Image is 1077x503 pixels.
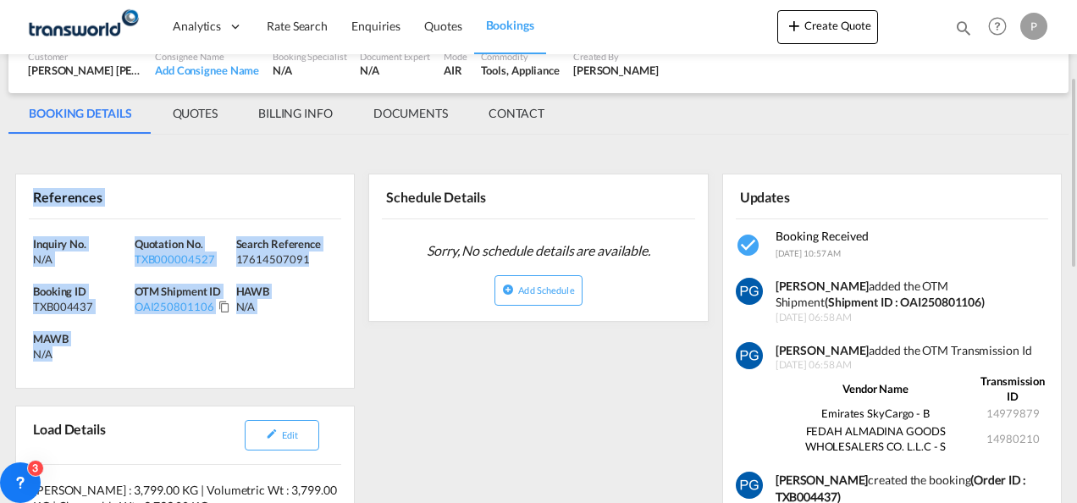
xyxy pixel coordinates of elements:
[28,50,141,63] div: Customer
[8,93,565,134] md-pagination-wrapper: Use the left and right arrow keys to navigate between tabs
[135,251,232,267] div: TXB000004527
[155,63,259,78] div: Add Consignee Name
[236,285,270,298] span: HAWB
[33,332,69,345] span: MAWB
[135,237,203,251] span: Quotation No.
[736,472,763,499] img: vm11kgAAAAZJREFUAwCWHwimzl+9jgAAAABJRU5ErkJggg==
[351,19,400,33] span: Enquiries
[17,17,294,35] body: Editor, editor6
[573,63,659,78] div: Pradhesh Gautham
[776,343,870,357] strong: [PERSON_NAME]
[502,284,514,296] md-icon: icon-plus-circle
[273,50,346,63] div: Booking Specialist
[245,420,319,450] button: icon-pencilEdit
[273,63,346,78] div: N/A
[736,342,763,369] img: vm11kgAAAAZJREFUAwCWHwimzl+9jgAAAABJRU5ErkJggg==
[236,237,321,251] span: Search Reference
[776,358,1050,373] span: [DATE] 06:58 AM
[33,346,52,362] div: N/A
[776,473,869,487] b: [PERSON_NAME]
[736,278,763,305] img: vm11kgAAAAZJREFUAwCWHwimzl+9jgAAAABJRU5ErkJggg==
[238,93,353,134] md-tab-item: BILLING INFO
[444,63,467,78] div: AIR
[353,93,468,134] md-tab-item: DOCUMENTS
[494,275,582,306] button: icon-plus-circleAdd Schedule
[777,10,878,44] button: icon-plus 400-fgCreate Quote
[173,18,221,35] span: Analytics
[382,181,535,211] div: Schedule Details
[983,12,1012,41] span: Help
[980,374,1045,403] strong: Transmission ID
[1020,13,1047,40] div: P
[776,278,1050,311] div: added the OTM Shipment
[267,19,328,33] span: Rate Search
[486,18,534,32] span: Bookings
[736,232,763,259] md-icon: icon-checkbox-marked-circle
[420,235,657,267] span: Sorry, No schedule details are available.
[152,93,238,134] md-tab-item: QUOTES
[954,19,973,37] md-icon: icon-magnify
[975,423,1050,455] td: 14980210
[468,93,565,134] md-tab-item: CONTACT
[776,342,1050,359] div: added the OTM Transmission Id
[983,12,1020,42] div: Help
[573,50,659,63] div: Created By
[481,50,560,63] div: Commodity
[135,299,214,314] div: OAI250801106
[776,423,976,455] td: FEDAH ALMADINA GOODS WHOLESALERS CO. L.L.C - S
[33,237,86,251] span: Inquiry No.
[218,301,230,312] md-icon: Click to Copy
[360,63,430,78] div: N/A
[33,285,86,298] span: Booking ID
[825,295,985,309] strong: (Shipment ID : OAI250801106)
[236,251,334,267] div: 17614507091
[954,19,973,44] div: icon-magnify
[444,50,467,63] div: Mode
[28,63,141,78] div: [PERSON_NAME] [PERSON_NAME]
[29,413,113,457] div: Load Details
[155,50,259,63] div: Consignee Name
[975,405,1050,422] td: 14979879
[776,248,842,258] span: [DATE] 10:57 AM
[424,19,461,33] span: Quotes
[776,229,869,243] span: Booking Received
[360,50,430,63] div: Document Expert
[8,93,152,134] md-tab-item: BOOKING DETAILS
[481,63,560,78] div: Tools, Appliance
[518,285,574,296] span: Add Schedule
[776,405,976,422] td: Emirates SkyCargo - B
[236,299,338,314] div: N/A
[266,428,278,439] md-icon: icon-pencil
[736,181,889,211] div: Updates
[33,251,130,267] div: N/A
[776,279,870,293] strong: [PERSON_NAME]
[776,311,1050,325] span: [DATE] 06:58 AM
[29,181,182,211] div: References
[25,8,140,46] img: f753ae806dec11f0841701cdfdf085c0.png
[842,382,909,395] strong: Vendor Name
[135,285,222,298] span: OTM Shipment ID
[33,299,130,314] div: TXB004437
[784,15,804,36] md-icon: icon-plus 400-fg
[282,429,298,440] span: Edit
